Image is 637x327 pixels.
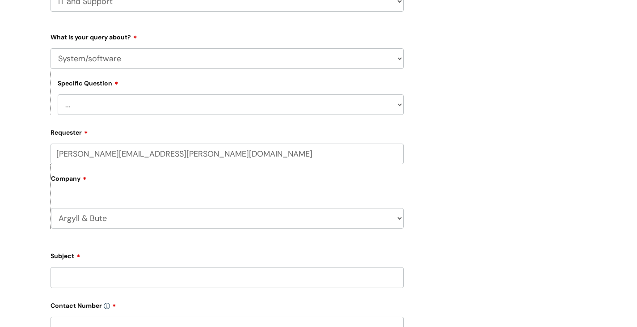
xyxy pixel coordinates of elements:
[104,303,110,309] img: info-icon.svg
[51,144,404,164] input: Email
[51,30,404,41] label: What is your query about?
[51,126,404,136] label: Requester
[51,249,404,260] label: Subject
[51,299,404,310] label: Contact Number
[58,78,118,87] label: Specific Question
[51,172,404,192] label: Company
